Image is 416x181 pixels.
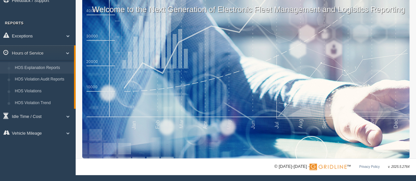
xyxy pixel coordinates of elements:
[274,163,409,170] div: © [DATE]-[DATE] - ™
[12,97,74,109] a: HOS Violation Trend
[388,165,409,169] span: v. 2025.5.2764
[12,74,74,85] a: HOS Violation Audit Reports
[12,62,74,74] a: HOS Explanation Reports
[309,164,347,170] img: Gridline
[359,165,379,169] a: Privacy Policy
[12,85,74,97] a: HOS Violations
